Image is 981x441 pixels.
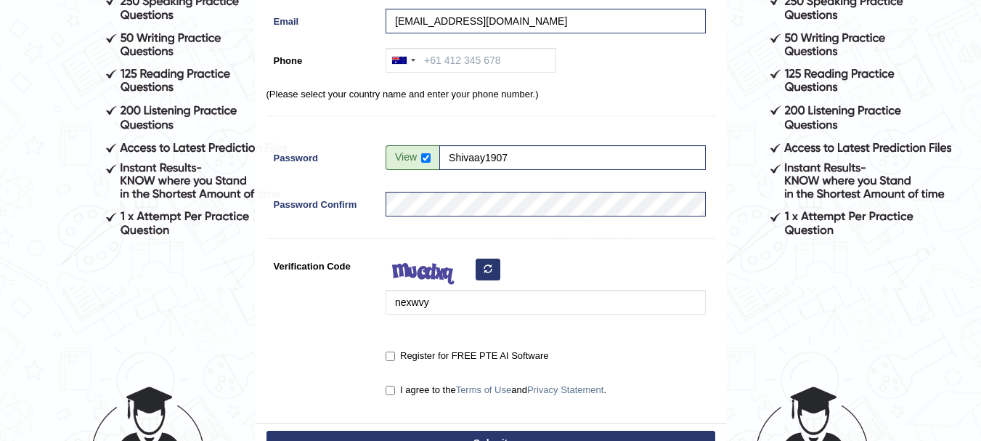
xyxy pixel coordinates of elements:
input: Show/Hide Password [421,153,431,163]
label: Register for FREE PTE AI Software [386,349,548,363]
input: I agree to theTerms of UseandPrivacy Statement. [386,386,395,395]
label: I agree to the and . [386,383,606,397]
p: (Please select your country name and enter your phone number.) [266,87,715,101]
a: Privacy Statement [527,384,604,395]
label: Password [266,145,379,165]
label: Verification Code [266,254,379,273]
input: Register for FREE PTE AI Software [386,352,395,361]
div: Australia: +61 [386,49,420,72]
label: Password Confirm [266,192,379,211]
label: Phone [266,48,379,68]
a: Terms of Use [456,384,512,395]
label: Email [266,9,379,28]
input: +61 412 345 678 [386,48,556,73]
